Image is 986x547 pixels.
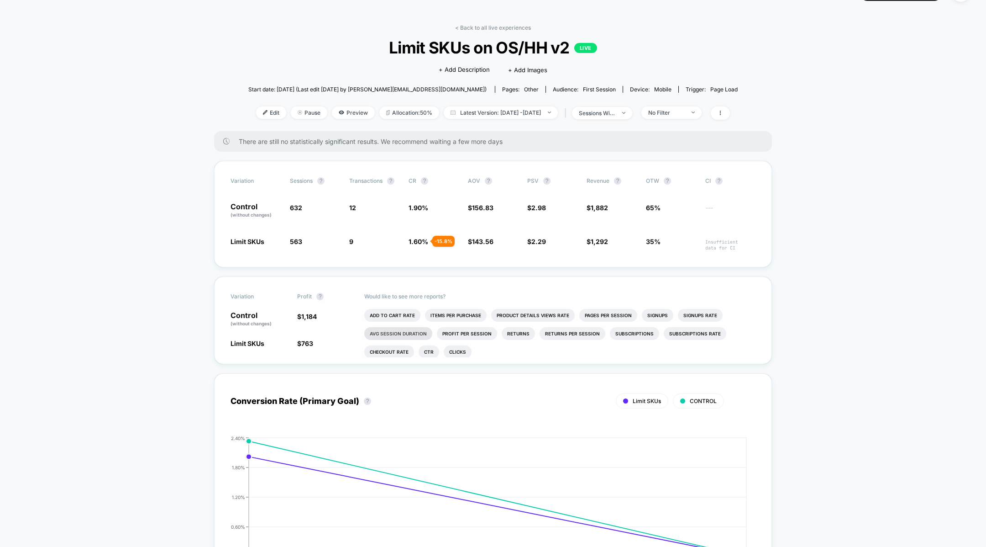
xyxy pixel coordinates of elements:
[232,494,245,499] tspan: 1.20%
[301,313,317,320] span: 1,184
[421,177,428,185] button: ?
[316,293,324,300] button: ?
[591,238,608,245] span: 1,292
[705,239,755,251] span: Insufficient data for CI
[364,345,414,358] li: Checkout Rate
[444,106,558,119] span: Latest Version: [DATE] - [DATE]
[364,293,756,300] p: Would like to see more reports?
[664,327,726,340] li: Subscriptions Rate
[531,204,546,212] span: 2.98
[508,66,547,74] span: + Add Images
[642,309,673,322] li: Signups
[502,86,539,93] div: Pages:
[379,106,439,119] span: Allocation: 50%
[531,238,546,245] span: 2.29
[710,86,738,93] span: Page Load
[664,177,671,185] button: ?
[468,204,493,212] span: $
[290,204,302,212] span: 632
[232,464,245,470] tspan: 1.80%
[231,312,288,327] p: Control
[648,109,685,116] div: No Filter
[273,38,713,57] span: Limit SKUs on OS/HH v2
[527,238,546,245] span: $
[527,177,539,184] span: PSV
[579,110,615,117] div: sessions with impression
[705,177,755,185] span: CI
[692,112,695,113] img: end
[472,204,493,212] span: 156.83
[231,524,245,529] tspan: 0.60%
[587,238,608,245] span: $
[364,327,432,340] li: Avg Session Duration
[587,204,608,212] span: $
[485,177,492,185] button: ?
[231,212,272,218] span: (without changes)
[610,327,659,340] li: Subscriptions
[646,238,661,245] span: 35%
[437,327,497,340] li: Profit Per Session
[562,106,572,120] span: |
[419,345,439,358] li: Ctr
[256,106,286,119] span: Edit
[301,340,313,347] span: 763
[491,309,575,322] li: Product Details Views Rate
[548,112,551,113] img: end
[540,327,605,340] li: Returns Per Session
[622,112,625,114] img: end
[614,177,621,185] button: ?
[291,106,327,119] span: Pause
[231,238,264,245] span: Limit SKUs
[290,238,302,245] span: 563
[455,24,531,31] a: < Back to all live experiences
[553,86,616,93] div: Audience:
[349,238,353,245] span: 9
[231,340,264,347] span: Limit SKUs
[432,236,455,247] div: - 15.8 %
[686,86,738,93] div: Trigger:
[451,110,456,115] img: calendar
[633,398,661,404] span: Limit SKUs
[591,204,608,212] span: 1,882
[543,177,551,185] button: ?
[524,86,539,93] span: other
[468,177,480,184] span: AOV
[705,205,755,218] span: ---
[297,293,312,300] span: Profit
[425,309,487,322] li: Items Per Purchase
[231,293,281,300] span: Variation
[349,177,383,184] span: Transactions
[715,177,723,185] button: ?
[587,177,609,184] span: Revenue
[231,177,281,185] span: Variation
[298,110,302,115] img: end
[263,110,267,115] img: edit
[349,204,356,212] span: 12
[248,86,487,93] span: Start date: [DATE] (Last edit [DATE] by [PERSON_NAME][EMAIL_ADDRESS][DOMAIN_NAME])
[646,204,661,212] span: 65%
[678,309,723,322] li: Signups Rate
[690,398,717,404] span: CONTROL
[386,110,390,115] img: rebalance
[332,106,375,119] span: Preview
[444,345,472,358] li: Clicks
[409,238,428,245] span: 1.60 %
[468,238,493,245] span: $
[387,177,394,185] button: ?
[439,65,490,74] span: + Add Description
[364,398,371,405] button: ?
[583,86,616,93] span: First Session
[409,177,416,184] span: CR
[297,340,313,347] span: $
[472,238,493,245] span: 143.56
[317,177,325,185] button: ?
[364,309,420,322] li: Add To Cart Rate
[527,204,546,212] span: $
[623,86,678,93] span: Device:
[231,435,245,441] tspan: 2.40%
[297,313,317,320] span: $
[290,177,313,184] span: Sessions
[646,177,696,185] span: OTW
[502,327,535,340] li: Returns
[231,203,281,218] p: Control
